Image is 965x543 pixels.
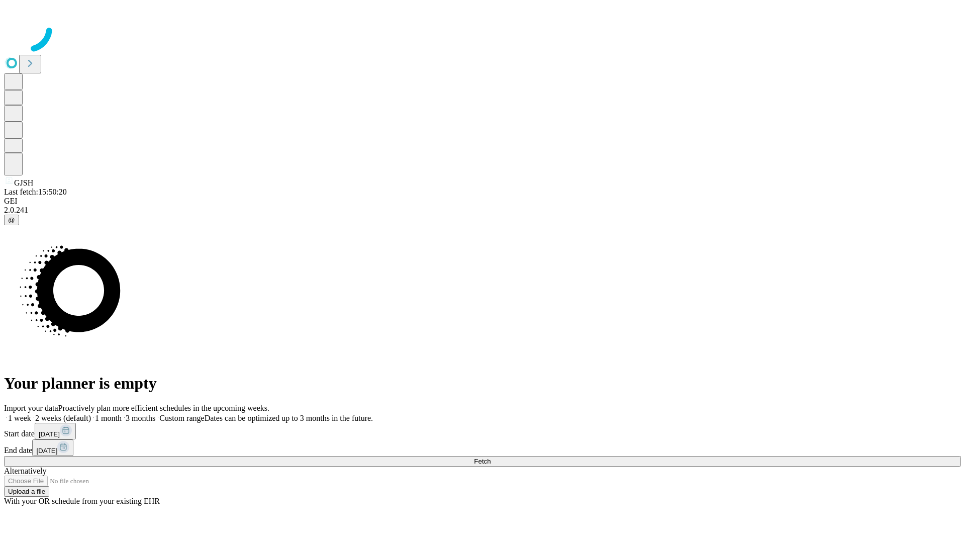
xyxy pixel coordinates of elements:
[4,197,961,206] div: GEI
[4,404,58,412] span: Import your data
[4,188,67,196] span: Last fetch: 15:50:20
[8,414,31,422] span: 1 week
[35,423,76,439] button: [DATE]
[4,206,961,215] div: 2.0.241
[8,216,15,224] span: @
[159,414,204,422] span: Custom range
[4,423,961,439] div: Start date
[4,486,49,497] button: Upload a file
[32,439,73,456] button: [DATE]
[4,374,961,393] h1: Your planner is empty
[4,456,961,467] button: Fetch
[36,447,57,455] span: [DATE]
[474,458,491,465] span: Fetch
[4,497,160,505] span: With your OR schedule from your existing EHR
[126,414,155,422] span: 3 months
[35,414,91,422] span: 2 weeks (default)
[4,467,46,475] span: Alternatively
[14,178,33,187] span: GJSH
[4,215,19,225] button: @
[39,430,60,438] span: [DATE]
[95,414,122,422] span: 1 month
[58,404,269,412] span: Proactively plan more efficient schedules in the upcoming weeks.
[4,439,961,456] div: End date
[205,414,373,422] span: Dates can be optimized up to 3 months in the future.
